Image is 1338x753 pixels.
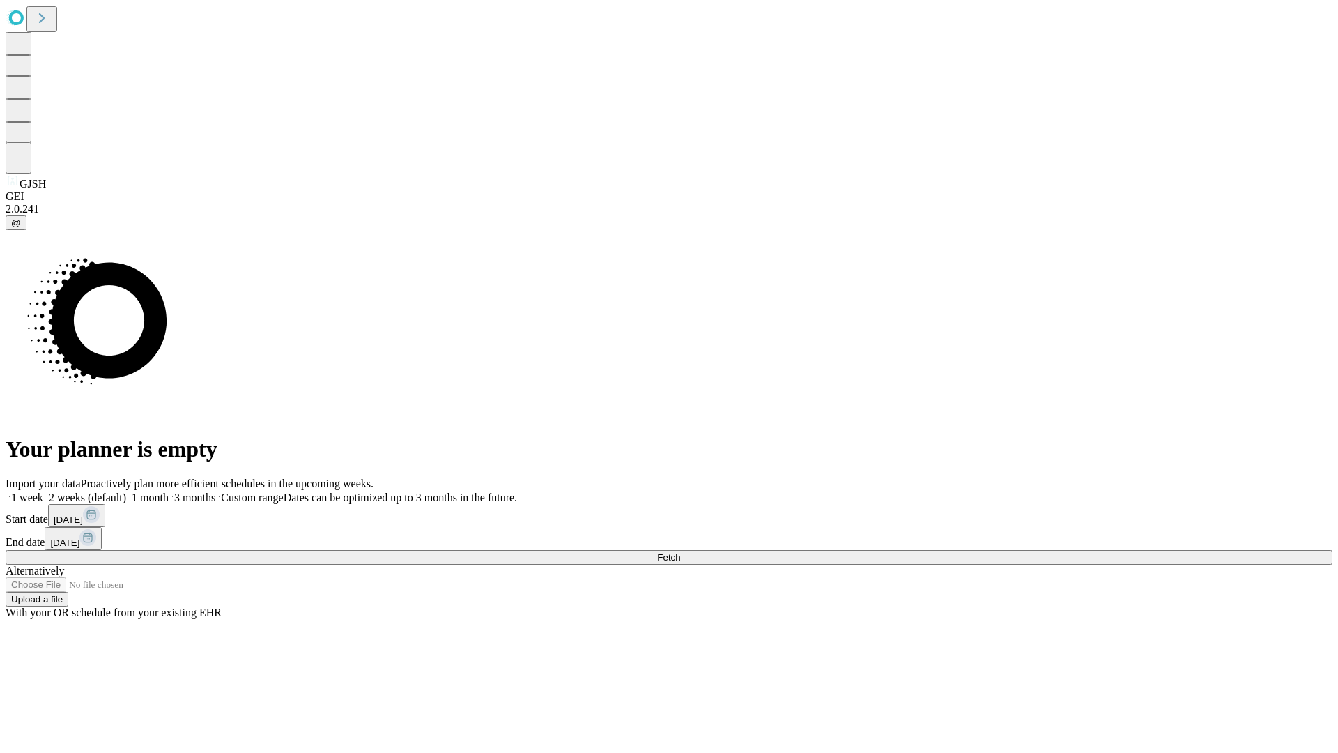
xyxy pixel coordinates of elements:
button: Upload a file [6,592,68,607]
button: [DATE] [45,527,102,550]
span: Custom range [221,492,283,503]
div: GEI [6,190,1332,203]
span: Proactively plan more efficient schedules in the upcoming weeks. [81,478,374,489]
span: With your OR schedule from your existing EHR [6,607,222,618]
div: 2.0.241 [6,203,1332,215]
button: @ [6,215,26,230]
div: End date [6,527,1332,550]
span: Fetch [657,552,680,563]
button: [DATE] [48,504,105,527]
span: 2 weeks (default) [49,492,126,503]
span: [DATE] [50,538,79,548]
span: @ [11,218,21,228]
span: 1 month [132,492,169,503]
button: Fetch [6,550,1332,565]
span: GJSH [20,178,46,190]
div: Start date [6,504,1332,527]
span: [DATE] [54,515,83,525]
span: Alternatively [6,565,64,577]
span: 3 months [174,492,215,503]
span: Dates can be optimized up to 3 months in the future. [284,492,517,503]
span: 1 week [11,492,43,503]
span: Import your data [6,478,81,489]
h1: Your planner is empty [6,436,1332,462]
